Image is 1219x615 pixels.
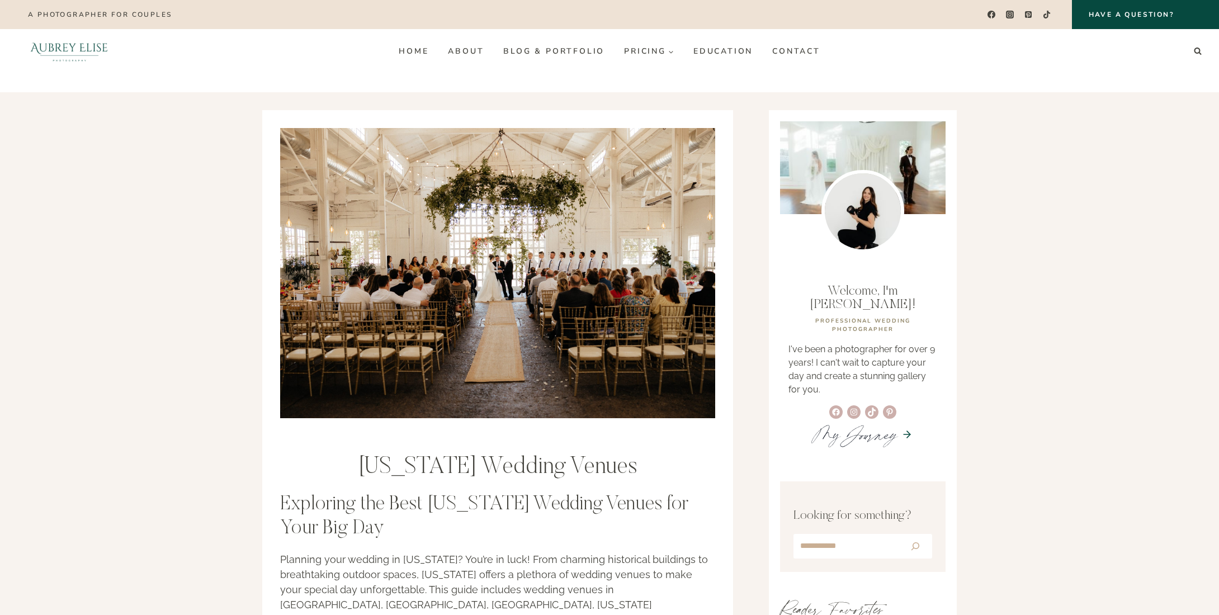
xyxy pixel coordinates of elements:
a: Pricing [615,42,684,60]
p: Looking for something? [793,507,932,526]
img: Aubrey Elise Photography [13,29,125,74]
p: A photographer for couples [28,11,172,18]
a: Facebook [983,7,999,23]
a: TikTok [1039,7,1055,23]
em: Journey [841,418,897,451]
a: Blog & Portfolio [494,42,615,60]
img: the white shanty utah wedding venue [280,128,715,418]
button: Search [900,536,930,556]
h2: Exploring the Best [US_STATE] Wedding Venues for Your Big Day [280,493,715,541]
p: I've been a photographer for over 9 years! I can't wait to capture your day and create a stunning... [788,343,937,396]
img: Utah wedding photographer Aubrey Williams [821,170,904,253]
nav: Primary [389,42,830,60]
p: professional WEDDING PHOTOGRAPHER [788,317,937,334]
a: About [438,42,494,60]
a: Pinterest [1020,7,1037,23]
a: Education [683,42,762,60]
a: Home [389,42,438,60]
p: Welcome, I'm [PERSON_NAME]! [788,285,937,311]
span: Pricing [624,47,674,55]
a: MyJourney [813,418,897,451]
a: Instagram [1002,7,1018,23]
h1: [US_STATE] Wedding Venues [280,453,715,481]
button: View Search Form [1190,44,1206,59]
a: Contact [763,42,830,60]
